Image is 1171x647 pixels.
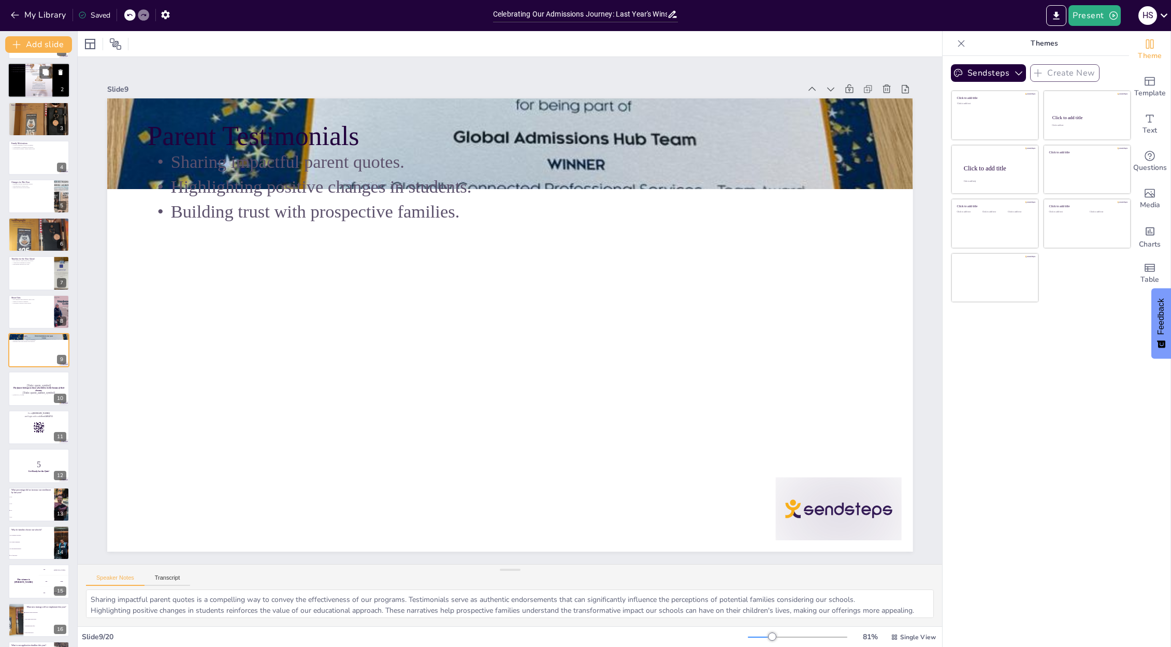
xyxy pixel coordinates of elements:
[11,225,66,227] p: Conveying the essence of our schools.
[10,496,53,497] span: 10%
[1139,239,1161,250] span: Charts
[1156,298,1166,335] span: Feedback
[11,71,67,73] p: We hosted 10 successful open house events.
[1049,211,1082,213] div: Click to add text
[8,410,69,444] div: 11
[78,10,110,20] div: Saved
[10,541,53,542] span: For strong community
[39,576,69,587] div: 200
[11,390,66,394] p: [Todo: quote_author_symbol]
[33,412,50,414] strong: [DOMAIN_NAME]
[957,96,1031,100] div: Click to add title
[8,140,69,175] div: 4
[60,581,63,582] div: Jaap
[1140,199,1160,211] span: Media
[57,124,66,133] div: 3
[11,415,66,418] p: and login with code
[982,211,1006,213] div: Click to add text
[8,256,69,290] div: 7
[493,7,667,22] input: Insert title
[11,337,66,339] p: Sharing impactful parent quotes.
[11,65,67,68] p: Last Year's Achievements
[8,487,69,522] div: 13
[54,509,66,519] div: 13
[57,278,66,287] div: 7
[1129,68,1170,106] div: Add ready made slides
[1129,143,1170,180] div: Get real-time input from your audience
[11,335,66,338] p: Parent Testimonials
[957,211,980,213] div: Click to add text
[970,31,1119,56] p: Themes
[10,503,53,504] span: 12%
[39,66,52,79] button: Duplicate Slide
[11,300,51,303] p: Impact of parent volunteers.
[1129,218,1170,255] div: Add charts and graphs
[1133,162,1167,174] span: Questions
[8,564,69,598] div: 15
[1046,5,1066,26] button: Export to PowerPoint
[10,555,53,556] span: All of the above
[1030,64,1100,82] button: Create New
[11,302,51,304] p: Fostering a positive team culture.
[1140,274,1159,285] span: Table
[1129,31,1170,68] div: Change the overall theme
[8,295,69,329] div: 8
[1090,211,1122,213] div: Click to add text
[11,257,51,261] p: Timeline for the Year Ahead
[54,586,66,596] div: 15
[10,548,53,549] span: For personalized support
[54,432,66,441] div: 11
[858,632,883,642] div: 81 %
[1049,205,1123,208] div: Click to add title
[11,341,66,343] p: Building trust with prospective families.
[109,38,122,50] span: Position
[11,106,66,108] p: 20% increase in applications.
[28,470,49,472] strong: Get Ready for the Quiz!
[11,146,66,148] p: Commitment to academic excellence.
[11,296,51,299] p: Shout Outs
[11,298,51,300] p: Recognizing team members' hard work.
[144,574,191,586] button: Transcript
[11,528,51,531] p: Why do families choose our schools?
[10,510,53,511] span: 15%
[11,412,66,415] p: Go to
[957,103,1031,105] div: Click to add text
[25,612,69,613] span: Enhanced digital marketing
[8,333,69,367] div: 9
[57,201,66,210] div: 5
[25,619,69,620] span: More open house events
[25,632,69,633] span: None of the above
[1134,88,1166,99] span: Template
[11,108,66,110] p: 10% increase in accepted students.
[1143,125,1157,136] span: Text
[39,564,69,576] div: 100
[10,516,53,517] span: 20%
[25,625,69,626] span: Increased tuition fees
[8,102,69,136] div: 3
[26,605,66,608] p: What new strategy will we implement this year?
[11,264,51,266] p: Enrollment decisions in April.
[964,164,1030,171] div: Click to add title
[57,85,67,95] div: 2
[8,371,69,406] div: 10
[11,260,51,262] p: Key dates for open houses in January.
[11,223,66,225] p: Highlighting student success stories.
[1008,211,1031,213] div: Click to add text
[8,603,69,637] div: 16
[11,394,66,396] p: [PERSON_NAME]
[1049,150,1123,154] div: Click to add title
[1129,255,1170,292] div: Add a table
[11,219,66,222] p: Visual Highlights
[54,625,66,634] div: 16
[11,180,51,183] p: Changes for This Year
[11,145,66,147] p: Strong community fosters belonging.
[951,64,1026,82] button: Sendsteps
[11,186,51,189] p: Improved follow-up processes.
[13,386,64,392] strong: The future belongs to those who believe in the beauty of their dreams.
[1138,6,1157,25] div: H S
[1068,5,1120,26] button: Present
[11,488,51,494] p: What percentage did we increase our enrollment by last year?
[900,633,936,641] span: Single View
[964,180,1029,182] div: Click to add body
[86,574,144,586] button: Speaker Notes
